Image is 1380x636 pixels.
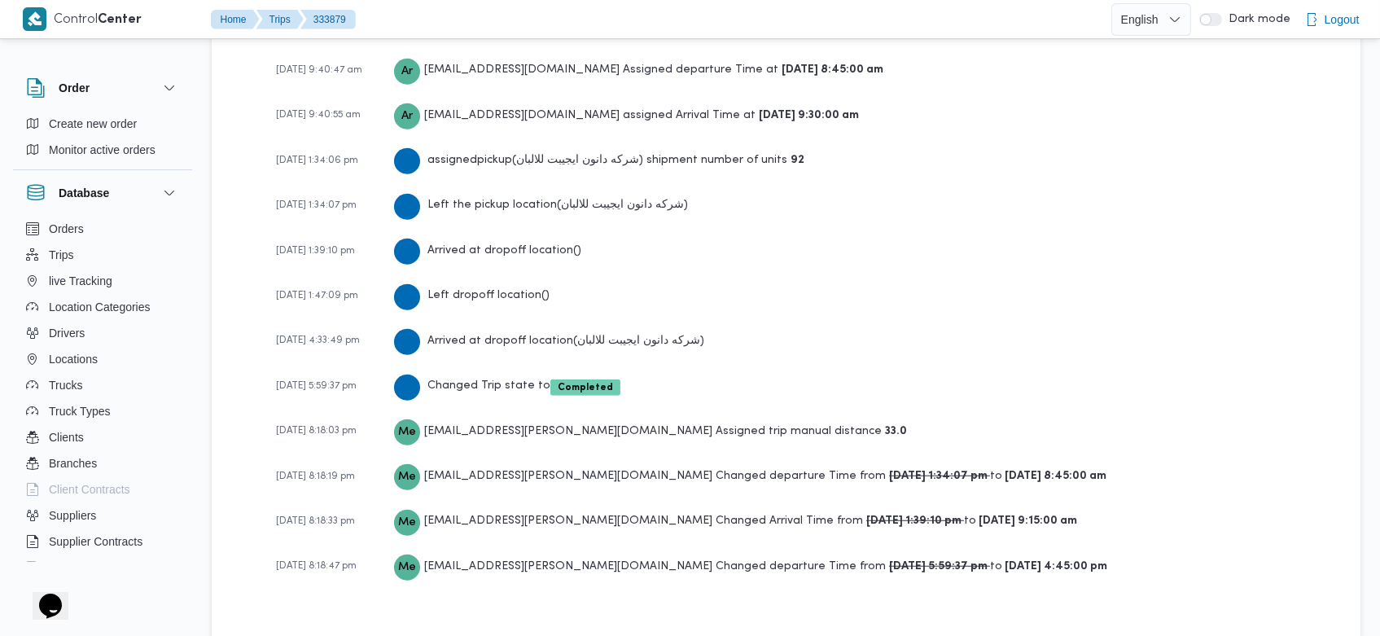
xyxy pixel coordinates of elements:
button: Trips [256,10,304,29]
button: Trips [20,242,186,268]
h3: Database [59,183,109,203]
button: Locations [20,346,186,372]
iframe: chat widget [16,571,68,620]
button: Logout [1299,3,1366,36]
button: Monitor active orders [20,137,186,163]
span: Me [398,464,416,490]
span: Me [398,510,416,536]
b: [DATE] 5:59:37 pm [889,561,990,572]
div: Arrived at dropoff location ( ) [394,236,581,265]
div: Left the pickup location ( شركه دانون ايجيبت للالبان ) [394,191,688,219]
span: [DATE] 5:59:37 pm [276,381,357,391]
span: Truck Types [49,401,110,421]
span: [DATE] 1:34:07 pm [276,200,357,210]
span: Drivers [49,323,85,343]
span: [DATE] 8:18:47 pm [276,561,357,571]
button: Clients [20,424,186,450]
button: Truck Types [20,398,186,424]
h3: Order [59,78,90,98]
div: Changed departure Time from to [394,462,1106,490]
div: Changed Arrival Time from to [394,507,1077,535]
img: X8yXhbKr1z7QwAAAABJRU5ErkJggg== [23,7,46,31]
div: Changed departure Time from to [394,552,1107,581]
div: Assigned departure Time at [394,55,883,84]
span: Locations [49,349,98,369]
span: [EMAIL_ADDRESS][DOMAIN_NAME] [424,110,620,121]
button: Home [211,10,260,29]
span: [DATE] 9:40:55 am [276,110,361,120]
div: Order [13,111,192,169]
button: Supplier Contracts [20,529,186,555]
div: Database [13,216,192,568]
button: Order [26,78,179,98]
button: Create new order [20,111,186,137]
span: Suppliers [49,506,96,525]
div: assigned Arrival Time at [394,101,859,129]
b: [DATE] 8:45:00 am [1002,471,1106,481]
span: [DATE] 1:34:06 pm [276,156,358,165]
button: Orders [20,216,186,242]
div: Changed Trip state to [394,371,620,400]
span: [EMAIL_ADDRESS][PERSON_NAME][DOMAIN_NAME] [424,471,712,481]
span: [EMAIL_ADDRESS][PERSON_NAME][DOMAIN_NAME] [424,515,712,526]
span: Orders [49,219,84,239]
span: [DATE] 8:18:33 pm [276,516,355,526]
button: Drivers [20,320,186,346]
div: Mostafa.emad@illa.com.eg [394,464,420,490]
span: [EMAIL_ADDRESS][PERSON_NAME][DOMAIN_NAME] [424,426,712,436]
div: Asmaa.ragab@illa.com.eg [394,103,420,129]
span: Trucks [49,375,82,395]
button: live Tracking [20,268,186,294]
span: Dark mode [1222,13,1290,26]
span: Clients [49,428,84,447]
b: 33.0 [885,426,907,436]
span: [DATE] 9:40:47 am [276,65,362,75]
b: 92 [791,155,804,165]
span: Ar [401,103,413,129]
span: Ar [401,59,413,85]
div: Arrived at dropoff location ( شركه دانون ايجيبت للالبان ) [394,327,704,355]
b: Completed [558,383,613,393]
div: Assigned trip manual distance [394,417,907,445]
b: [DATE] 1:39:10 pm [866,515,964,526]
span: Monitor active orders [49,140,156,160]
div: Mostafa.emad@illa.com.eg [394,419,420,445]
span: [EMAIL_ADDRESS][DOMAIN_NAME] [424,64,620,75]
button: Suppliers [20,502,186,529]
span: [DATE] 8:18:03 pm [276,426,357,436]
button: Trucks [20,372,186,398]
button: Devices [20,555,186,581]
span: [DATE] 8:18:19 pm [276,472,355,481]
span: [DATE] 1:39:10 pm [276,246,355,256]
span: Me [398,419,416,445]
span: Trips [49,245,74,265]
span: Supplier Contracts [49,532,142,551]
span: Me [398,555,416,581]
button: Location Categories [20,294,186,320]
button: Database [26,183,179,203]
button: Client Contracts [20,476,186,502]
span: live Tracking [49,271,112,291]
b: [DATE] 4:45:00 pm [1002,561,1107,572]
div: Mostafa.emad@illa.com.eg [394,555,420,581]
span: Branches [49,454,97,473]
span: Completed [550,379,620,396]
span: Client Contracts [49,480,130,499]
div: Mostafa.emad@illa.com.eg [394,510,420,536]
span: [DATE] 1:47:09 pm [276,291,358,300]
span: Location Categories [49,297,151,317]
div: assigned pickup ( شركه دانون ايجيبت للالبان ) shipment number of units [394,146,804,174]
b: Center [99,14,142,26]
b: [DATE] 9:15:00 am [976,515,1077,526]
span: Devices [49,558,90,577]
b: [DATE] 8:45:00 am [782,64,883,75]
b: [DATE] 9:30:00 am [759,110,859,121]
div: Left dropoff location ( ) [394,281,550,309]
span: Create new order [49,114,137,134]
button: 333879 [300,10,356,29]
b: [DATE] 1:34:07 pm [889,471,990,481]
span: [EMAIL_ADDRESS][PERSON_NAME][DOMAIN_NAME] [424,561,712,572]
span: Logout [1325,10,1360,29]
div: Asmaa.ragab@illa.com.eg [394,59,420,85]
